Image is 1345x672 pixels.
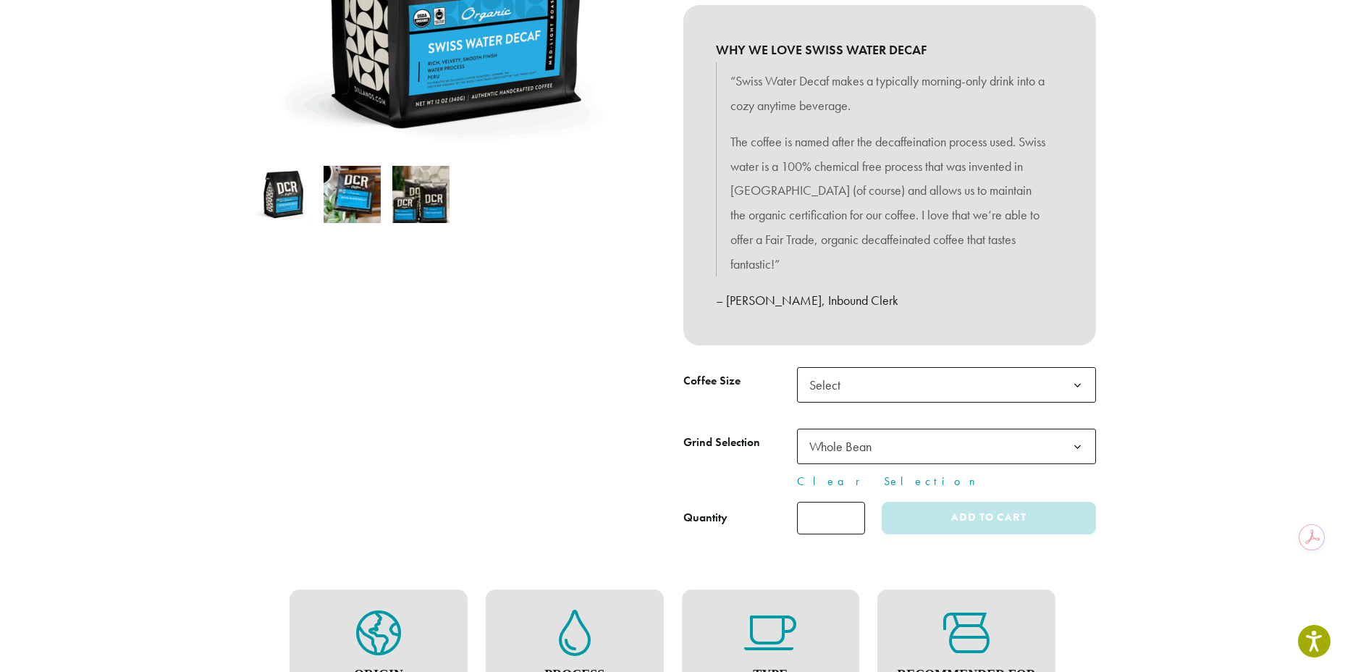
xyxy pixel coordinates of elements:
span: Whole Bean [797,429,1096,464]
span: Whole Bean [804,432,886,461]
img: Swiss Water Decaf - Image 2 [324,166,381,223]
p: The coffee is named after the decaffeination process used. Swiss water is a 100% chemical free pr... [730,130,1049,277]
div: Quantity [683,509,728,526]
p: “Swiss Water Decaf makes a typically morning-only drink into a cozy anytime beverage. [730,69,1049,118]
a: Clear Selection [797,473,1096,490]
input: Product quantity [797,502,865,534]
span: Select [797,367,1096,403]
label: Coffee Size [683,371,797,392]
span: Whole Bean [809,438,872,455]
button: Add to cart [882,502,1096,534]
label: Grind Selection [683,432,797,453]
img: Swiss Water Decaf [255,166,312,223]
span: Select [804,371,855,399]
img: Swiss Water Decaf - Image 3 [392,166,450,223]
p: – [PERSON_NAME], Inbound Clerk [716,288,1063,313]
b: WHY WE LOVE SWISS WATER DECAF [716,38,1063,62]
